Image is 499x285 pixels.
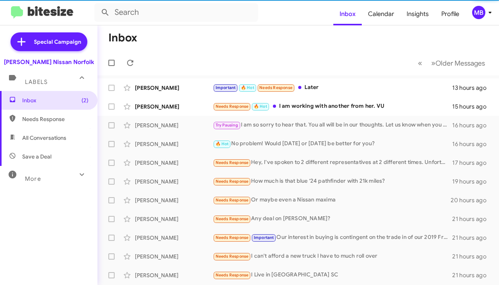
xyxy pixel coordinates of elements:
[213,177,452,186] div: How much is that blue ‘24 pathfinder with 21k miles?
[216,273,249,278] span: Needs Response
[213,214,452,223] div: Any deal on [PERSON_NAME]?
[362,3,400,25] a: Calendar
[216,179,249,184] span: Needs Response
[213,83,452,92] div: Later
[400,3,435,25] a: Insights
[452,215,493,223] div: 21 hours ago
[472,6,485,19] div: MB
[216,254,249,259] span: Needs Response
[435,3,465,25] a: Profile
[25,78,48,85] span: Labels
[452,178,493,185] div: 19 hours ago
[135,215,213,223] div: [PERSON_NAME]
[418,58,422,68] span: «
[213,233,452,242] div: Our interest in buying is contingent on the trade in of our 2019 Frontier , for our asking price....
[465,6,490,19] button: MB
[213,158,452,167] div: Hey, I've spoken to 2 different representatives at 2 different times. Unfortunately the vehicle I...
[254,104,267,109] span: 🔥 Hot
[22,96,88,104] span: Inbox
[22,115,88,123] span: Needs Response
[135,159,213,167] div: [PERSON_NAME]
[213,139,452,148] div: No problem! Would [DATE] or [DATE] be better for you?
[216,235,249,240] span: Needs Response
[414,55,490,71] nav: Page navigation example
[216,160,249,165] span: Needs Response
[452,121,493,129] div: 16 hours ago
[452,234,493,242] div: 21 hours ago
[81,96,88,104] span: (2)
[452,159,493,167] div: 17 hours ago
[135,271,213,279] div: [PERSON_NAME]
[216,198,249,203] span: Needs Response
[333,3,362,25] a: Inbox
[11,32,87,51] a: Special Campaign
[213,252,452,261] div: I can't afford a new truck I have to much roll over
[135,253,213,260] div: [PERSON_NAME]
[135,178,213,185] div: [PERSON_NAME]
[452,84,493,92] div: 13 hours ago
[452,253,493,260] div: 21 hours ago
[216,104,249,109] span: Needs Response
[259,85,292,90] span: Needs Response
[25,175,41,182] span: More
[216,85,236,90] span: Important
[213,196,451,205] div: Or maybe even a Nissan maxima
[34,38,81,46] span: Special Campaign
[254,235,274,240] span: Important
[435,59,485,68] span: Older Messages
[135,234,213,242] div: [PERSON_NAME]
[4,58,94,66] div: [PERSON_NAME] Nissan Norfolk
[135,196,213,204] div: [PERSON_NAME]
[452,103,493,110] div: 15 hours ago
[213,271,452,280] div: I Live in [GEOGRAPHIC_DATA] SC
[452,271,493,279] div: 21 hours ago
[135,103,213,110] div: [PERSON_NAME]
[22,153,51,160] span: Save a Deal
[241,85,254,90] span: 🔥 Hot
[135,140,213,148] div: [PERSON_NAME]
[135,84,213,92] div: [PERSON_NAME]
[94,3,258,22] input: Search
[216,123,238,128] span: Try Pausing
[431,58,435,68] span: »
[216,216,249,221] span: Needs Response
[451,196,493,204] div: 20 hours ago
[213,121,452,130] div: I am so sorry to hear that. You all will be in our thoughts. Let us know when you are ready.
[213,102,452,111] div: I am working with another from her. VU
[135,121,213,129] div: [PERSON_NAME]
[108,32,137,44] h1: Inbox
[413,55,427,71] button: Previous
[22,134,66,142] span: All Conversations
[452,140,493,148] div: 16 hours ago
[216,141,229,146] span: 🔥 Hot
[426,55,490,71] button: Next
